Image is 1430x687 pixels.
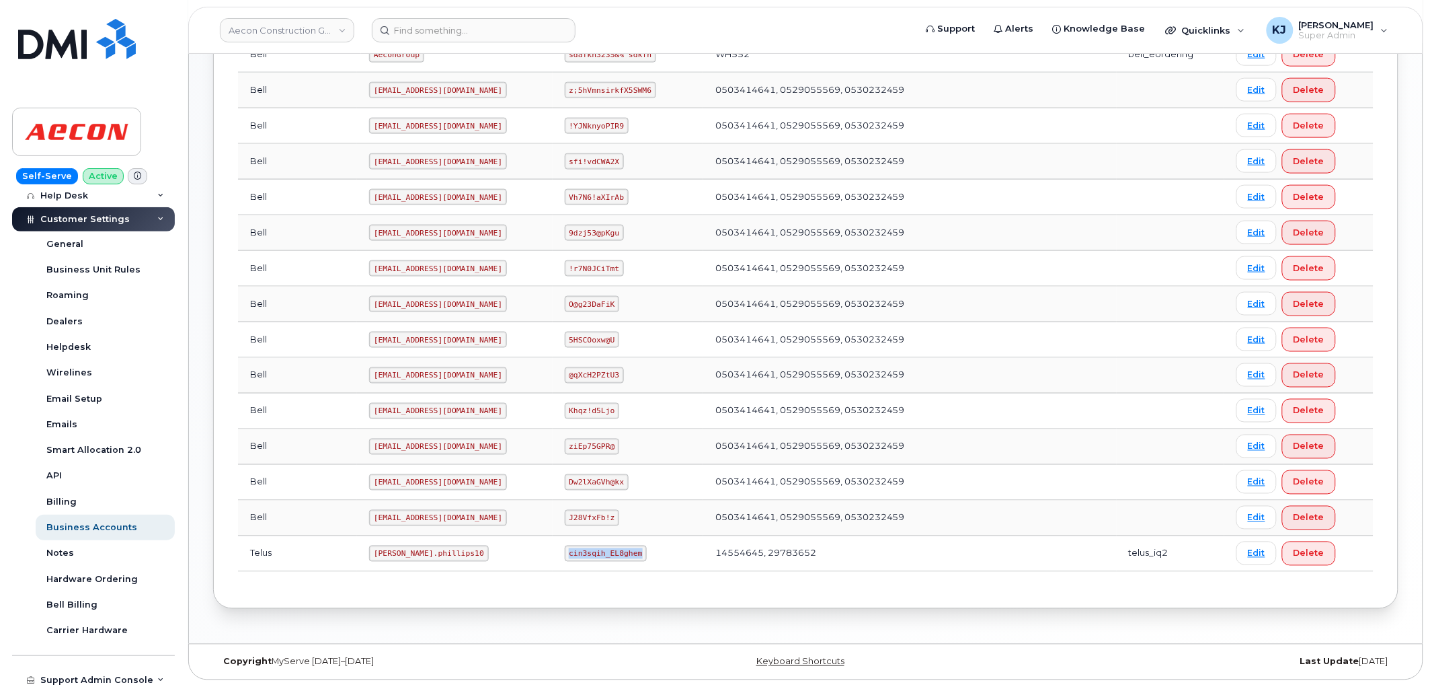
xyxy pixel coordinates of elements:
[1294,48,1324,61] span: Delete
[1236,185,1277,209] a: Edit
[238,144,357,180] td: Bell
[1273,22,1287,38] span: KJ
[1294,547,1324,560] span: Delete
[1282,506,1336,530] button: Delete
[238,215,357,251] td: Bell
[703,251,1117,287] td: 0503414641, 0529055569, 0530232459
[369,403,507,419] code: [EMAIL_ADDRESS][DOMAIN_NAME]
[238,180,357,215] td: Bell
[1182,25,1231,36] span: Quicklinks
[703,536,1117,572] td: 14554645, 29783652
[238,322,357,358] td: Bell
[1236,435,1277,458] a: Edit
[369,332,507,348] code: [EMAIL_ADDRESS][DOMAIN_NAME]
[369,225,507,241] code: [EMAIL_ADDRESS][DOMAIN_NAME]
[703,37,1117,73] td: WH552
[369,546,489,562] code: [PERSON_NAME].phillips10
[238,73,357,108] td: Bell
[238,429,357,465] td: Bell
[1236,470,1277,494] a: Edit
[1282,470,1336,495] button: Delete
[565,367,625,384] code: @qXcH2PZtU3
[565,153,625,170] code: sfi!vdCWA2X
[1294,369,1324,382] span: Delete
[1257,17,1398,44] div: Kobe Justice
[703,394,1117,429] td: 0503414641, 0529055569, 0530232459
[213,657,608,667] div: MyServe [DATE]–[DATE]
[703,215,1117,251] td: 0503414641, 0529055569, 0530232459
[369,296,507,312] code: [EMAIL_ADDRESS][DOMAIN_NAME]
[1282,435,1336,459] button: Delete
[1064,22,1146,36] span: Knowledge Base
[1294,262,1324,275] span: Delete
[565,332,620,348] code: 5HSCOoxw@U
[1282,42,1336,67] button: Delete
[703,144,1117,180] td: 0503414641, 0529055569, 0530232459
[238,108,357,144] td: Bell
[703,180,1117,215] td: 0503414641, 0529055569, 0530232459
[238,394,357,429] td: Bell
[372,18,575,42] input: Find something...
[1236,363,1277,387] a: Edit
[238,358,357,394] td: Bell
[565,296,620,312] code: O@g23DaFiK
[938,22,976,36] span: Support
[703,429,1117,465] td: 0503414641, 0529055569, 0530232459
[369,46,424,63] code: AeconGroup
[1236,221,1277,244] a: Edit
[238,251,357,287] td: Bell
[1236,114,1277,137] a: Edit
[369,510,507,526] code: [EMAIL_ADDRESS][DOMAIN_NAME]
[565,118,629,134] code: !YJNknyoPIR9
[1282,328,1336,352] button: Delete
[1236,399,1277,423] a: Edit
[369,439,507,455] code: [EMAIL_ADDRESS][DOMAIN_NAME]
[369,367,507,384] code: [EMAIL_ADDRESS][DOMAIN_NAME]
[565,403,620,419] code: Khqz!d5Ljo
[565,474,629,491] code: Dw2lXaGVh@kx
[1236,328,1277,351] a: Edit
[1156,17,1255,44] div: Quicklinks
[565,546,647,562] code: cin3sqih_EL8ghem
[756,657,844,667] a: Keyboard Shortcuts
[565,189,629,205] code: Vh7N6!aXIrAb
[985,15,1043,42] a: Alerts
[1282,149,1336,174] button: Delete
[238,287,357,322] td: Bell
[369,474,507,491] code: [EMAIL_ADDRESS][DOMAIN_NAME]
[1282,292,1336,316] button: Delete
[369,82,507,98] code: [EMAIL_ADDRESS][DOMAIN_NAME]
[1299,20,1374,30] span: [PERSON_NAME]
[703,287,1117,322] td: 0503414641, 0529055569, 0530232459
[917,15,985,42] a: Support
[1236,256,1277,280] a: Edit
[1236,542,1277,565] a: Edit
[1236,42,1277,66] a: Edit
[1294,511,1324,524] span: Delete
[1006,22,1034,36] span: Alerts
[1003,657,1398,667] div: [DATE]
[1294,297,1324,310] span: Delete
[565,225,625,241] code: 9dzj53@pKgu
[1282,363,1336,388] button: Delete
[703,465,1117,501] td: 0503414641, 0529055569, 0530232459
[238,536,357,572] td: Telus
[703,358,1117,394] td: 0503414641, 0529055569, 0530232459
[1282,185,1336,209] button: Delete
[565,46,656,63] code: sdafkh323S&%^sdkfh
[703,73,1117,108] td: 0503414641, 0529055569, 0530232459
[238,465,357,501] td: Bell
[1294,83,1324,96] span: Delete
[1294,404,1324,417] span: Delete
[1294,440,1324,453] span: Delete
[1294,155,1324,168] span: Delete
[565,82,656,98] code: z;5hVmnsirkfX5SWM6
[1236,506,1277,530] a: Edit
[369,153,507,170] code: [EMAIL_ADDRESS][DOMAIN_NAME]
[369,189,507,205] code: [EMAIL_ADDRESS][DOMAIN_NAME]
[1282,78,1336,102] button: Delete
[1236,292,1277,316] a: Edit
[1282,221,1336,245] button: Delete
[703,322,1117,358] td: 0503414641, 0529055569, 0530232459
[703,501,1117,536] td: 0503414641, 0529055569, 0530232459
